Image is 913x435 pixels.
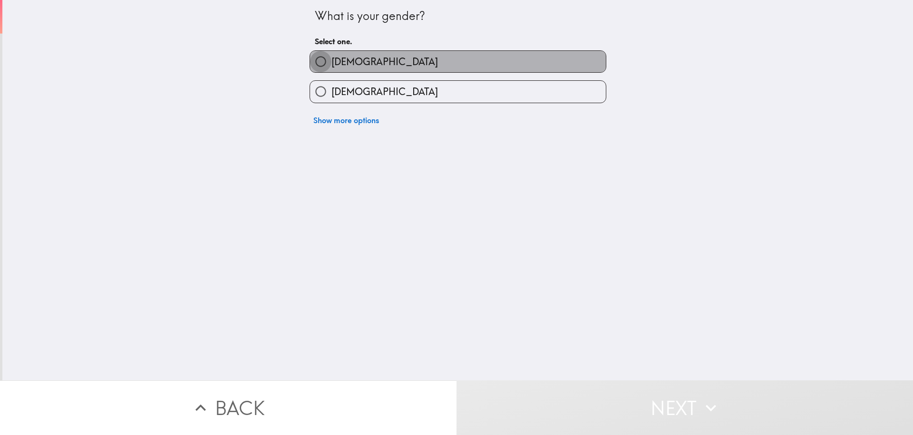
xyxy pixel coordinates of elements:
button: [DEMOGRAPHIC_DATA] [310,51,606,72]
button: Next [456,380,913,435]
span: [DEMOGRAPHIC_DATA] [331,85,438,98]
span: [DEMOGRAPHIC_DATA] [331,55,438,68]
button: Show more options [310,111,383,130]
button: [DEMOGRAPHIC_DATA] [310,81,606,102]
div: What is your gender? [315,8,601,24]
h6: Select one. [315,36,601,47]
